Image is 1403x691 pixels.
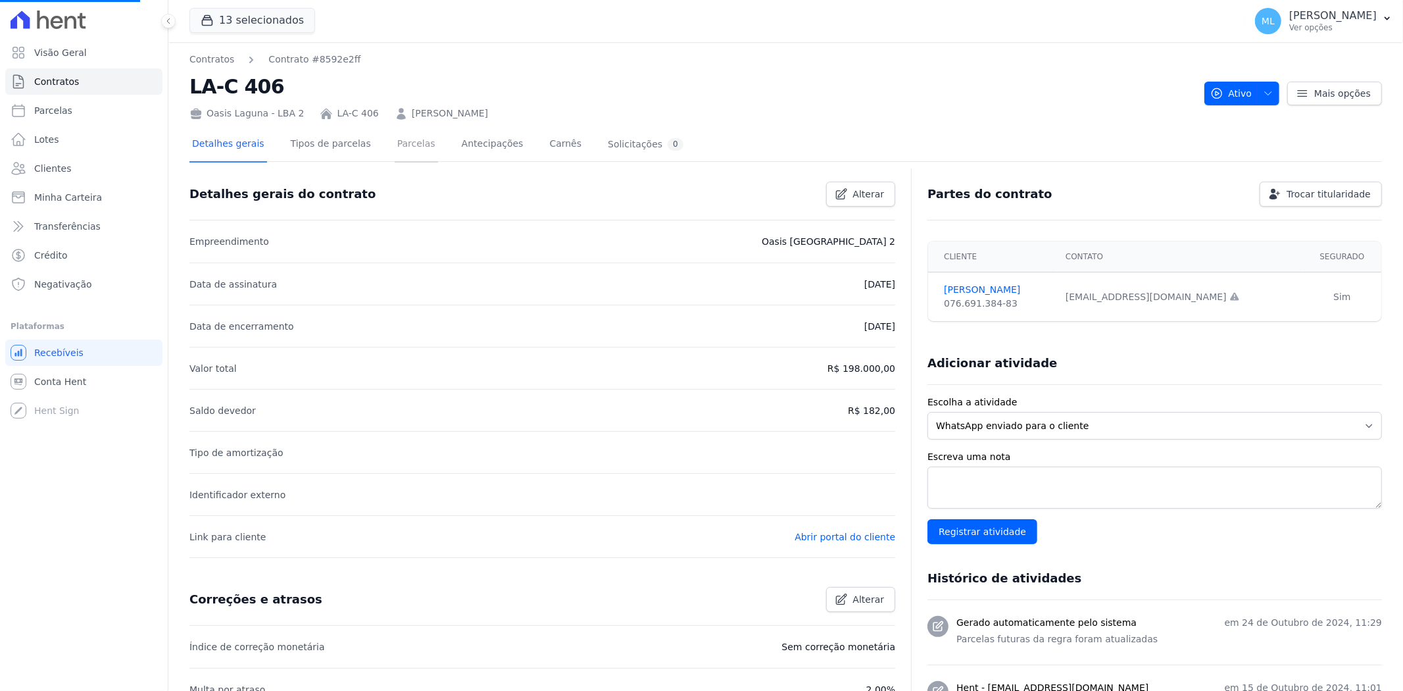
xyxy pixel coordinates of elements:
[5,369,162,395] a: Conta Hent
[395,128,438,163] a: Parcelas
[927,571,1081,586] h3: Histórico de atividades
[927,186,1052,202] h3: Partes do contrato
[189,639,325,655] p: Índice de correção monetária
[189,53,1194,66] nav: Breadcrumb
[189,361,237,376] p: Valor total
[189,592,322,607] h3: Correções e atrasos
[1314,87,1371,100] span: Mais opções
[189,186,376,202] h3: Detalhes gerais do contrato
[34,46,87,59] span: Visão Geral
[268,53,360,66] a: Contrato #8592e2ff
[5,68,162,95] a: Contratos
[5,39,162,66] a: Visão Geral
[5,184,162,211] a: Minha Carteira
[848,403,895,419] p: R$ 182,00
[1260,182,1382,207] a: Trocar titularidade
[11,319,157,334] div: Plataformas
[1289,22,1377,33] p: Ver opções
[189,53,234,66] a: Contratos
[5,213,162,240] a: Transferências
[944,297,1050,311] div: 076.691.384-83
[337,107,378,120] a: LA-C 406
[668,138,683,151] div: 0
[189,445,283,461] p: Tipo de amortização
[189,403,256,419] p: Saldo devedor
[827,361,895,376] p: R$ 198.000,00
[1210,82,1252,105] span: Ativo
[944,283,1050,297] a: [PERSON_NAME]
[1303,272,1381,322] td: Sim
[459,128,526,163] a: Antecipações
[5,155,162,182] a: Clientes
[853,593,885,606] span: Alterar
[826,587,896,612] a: Alterar
[1244,3,1403,39] button: ML [PERSON_NAME] Ver opções
[956,632,1382,646] p: Parcelas futuras da regra foram atualizadas
[5,271,162,297] a: Negativação
[189,107,304,120] div: Oasis Laguna - LBA 2
[795,532,895,542] a: Abrir portal do cliente
[189,319,294,334] p: Data de encerramento
[853,188,885,201] span: Alterar
[412,107,488,120] a: [PERSON_NAME]
[927,450,1382,464] label: Escreva uma nota
[608,138,683,151] div: Solicitações
[5,340,162,366] a: Recebíveis
[189,487,285,503] p: Identificador externo
[189,529,266,545] p: Link para cliente
[956,616,1137,630] h3: Gerado automaticamente pelo sistema
[189,128,267,163] a: Detalhes gerais
[927,396,1382,409] label: Escolha a atividade
[189,8,315,33] button: 13 selecionados
[189,276,277,292] p: Data de assinatura
[762,234,895,249] p: Oasis [GEOGRAPHIC_DATA] 2
[34,191,102,204] span: Minha Carteira
[34,249,68,262] span: Crédito
[1287,82,1382,105] a: Mais opções
[927,519,1037,544] input: Registrar atividade
[34,133,59,146] span: Lotes
[1058,242,1303,272] th: Contato
[864,319,895,334] p: [DATE]
[34,104,72,117] span: Parcelas
[928,242,1058,272] th: Cliente
[5,242,162,269] a: Crédito
[605,128,686,163] a: Solicitações0
[5,97,162,124] a: Parcelas
[1066,290,1295,304] div: [EMAIL_ADDRESS][DOMAIN_NAME]
[1204,82,1280,105] button: Ativo
[34,220,101,233] span: Transferências
[1225,616,1382,630] p: em 24 de Outubro de 2024, 11:29
[1287,188,1371,201] span: Trocar titularidade
[826,182,896,207] a: Alterar
[1289,9,1377,22] p: [PERSON_NAME]
[547,128,584,163] a: Carnês
[927,355,1057,371] h3: Adicionar atividade
[189,72,1194,101] h2: LA-C 406
[1262,16,1275,26] span: ML
[189,234,269,249] p: Empreendimento
[288,128,374,163] a: Tipos de parcelas
[34,162,71,175] span: Clientes
[782,639,896,655] p: Sem correção monetária
[34,75,79,88] span: Contratos
[864,276,895,292] p: [DATE]
[34,375,86,388] span: Conta Hent
[34,278,92,291] span: Negativação
[189,53,360,66] nav: Breadcrumb
[5,126,162,153] a: Lotes
[1303,242,1381,272] th: Segurado
[34,346,84,359] span: Recebíveis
